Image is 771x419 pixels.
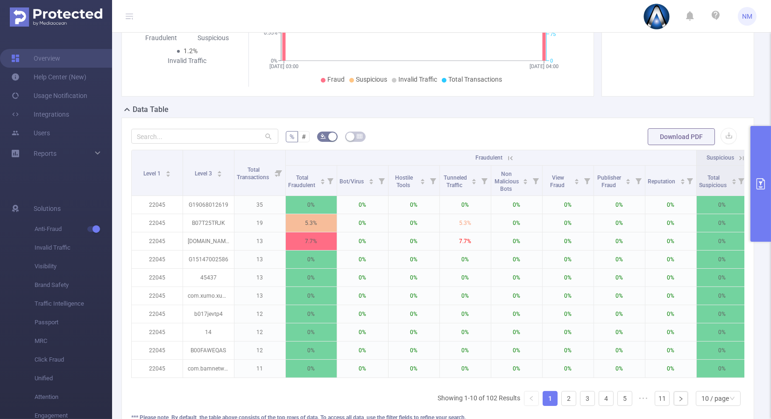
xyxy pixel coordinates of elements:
p: 0% [286,196,337,214]
span: Click Fraud [35,350,112,369]
i: icon: caret-up [165,169,170,172]
p: 0% [389,214,439,232]
p: 13 [234,251,285,268]
p: 0% [491,323,542,341]
p: 0% [697,251,748,268]
i: Filter menu [735,166,748,196]
p: 0% [389,251,439,268]
a: Help Center (New) [11,68,86,86]
p: 0% [543,287,594,305]
p: 0% [286,360,337,377]
p: 0% [697,287,748,305]
li: Previous Page [524,391,539,406]
p: 0% [337,269,388,286]
li: Showing 1-10 of 102 Results [438,391,520,406]
span: Total Fraudulent [288,175,317,189]
p: 0% [491,287,542,305]
p: 0% [645,269,696,286]
span: Unified [35,369,112,388]
span: Hostile Tools [395,175,413,189]
p: 0% [286,287,337,305]
span: Total Suspicious [699,175,728,189]
span: View Fraud [550,175,566,189]
p: 0% [286,251,337,268]
p: 0% [491,305,542,323]
p: 0% [389,342,439,359]
p: 0% [594,287,645,305]
li: 2 [561,391,576,406]
p: 12 [234,305,285,323]
li: 5 [617,391,632,406]
p: 22045 [132,360,183,377]
a: Users [11,124,50,142]
p: 0% [337,232,388,250]
span: Invalid Traffic [35,238,112,257]
span: Attention [35,388,112,406]
i: icon: caret-up [680,177,685,180]
span: Publisher Fraud [597,175,621,189]
p: 0% [440,196,491,214]
p: b017jevtp4 [183,305,234,323]
div: Sort [625,177,631,183]
p: 0% [337,287,388,305]
p: 22045 [132,251,183,268]
p: 22045 [132,305,183,323]
a: Integrations [11,105,69,124]
li: Next 5 Pages [636,391,651,406]
p: 22045 [132,269,183,286]
p: 11 [234,360,285,377]
p: 22045 [132,342,183,359]
p: 0% [491,269,542,286]
i: Filter menu [272,150,285,196]
p: 0% [286,305,337,323]
div: Sort [320,177,325,183]
span: MRC [35,332,112,350]
p: 0% [697,232,748,250]
h2: Data Table [133,104,169,115]
li: 1 [543,391,558,406]
p: 0% [543,251,594,268]
p: 0% [286,323,337,341]
span: Visibility [35,257,112,276]
div: Sort [368,177,374,183]
i: icon: caret-up [626,177,631,180]
i: Filter menu [632,166,645,196]
p: 0% [645,323,696,341]
p: 0% [491,196,542,214]
i: icon: caret-down [626,181,631,183]
p: 0% [389,196,439,214]
span: Total Transactions [237,167,270,181]
p: 0% [440,360,491,377]
p: 22045 [132,214,183,232]
a: 4 [599,391,613,405]
p: 0% [645,196,696,214]
i: icon: caret-up [320,177,325,180]
p: 0% [697,214,748,232]
i: icon: caret-up [523,177,528,180]
i: icon: bg-colors [320,133,326,139]
p: 0% [337,305,388,323]
div: Invalid Traffic [161,56,213,66]
div: Sort [165,169,171,175]
p: 0% [389,323,439,341]
p: com.xumo.xumo [183,287,234,305]
tspan: 75 [550,31,556,37]
p: G19068012619 [183,196,234,214]
p: [DOMAIN_NAME] [183,232,234,250]
div: Sort [471,177,477,183]
i: icon: caret-down [217,173,222,176]
p: 0% [389,287,439,305]
span: Brand Safety [35,276,112,294]
p: 13 [234,287,285,305]
span: Tunneled Traffic [444,175,467,189]
p: 0% [543,342,594,359]
p: 0% [543,269,594,286]
p: 0% [286,269,337,286]
i: icon: caret-down [523,181,528,183]
span: Suspicious [707,154,734,161]
p: B07T25TRJK [183,214,234,232]
p: 0% [594,305,645,323]
tspan: [DATE] 03:00 [269,63,298,70]
p: 0% [594,214,645,232]
i: Filter menu [580,166,594,196]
